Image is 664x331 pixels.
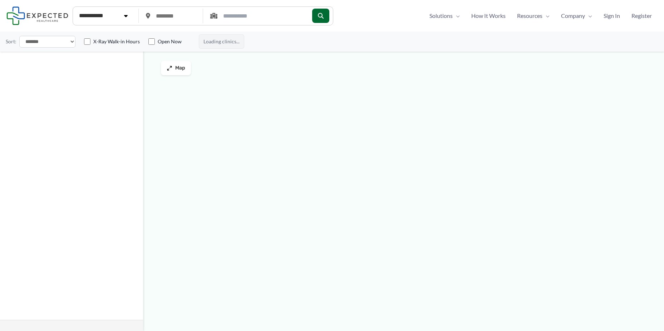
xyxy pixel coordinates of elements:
[466,10,511,21] a: How It Works
[175,65,185,71] span: Map
[429,10,453,21] span: Solutions
[167,65,172,71] img: Maximize
[199,34,244,49] span: Loading clinics...
[511,10,555,21] a: ResourcesMenu Toggle
[598,10,626,21] a: Sign In
[161,61,191,75] button: Map
[158,38,182,45] label: Open Now
[585,10,592,21] span: Menu Toggle
[453,10,460,21] span: Menu Toggle
[424,10,466,21] a: SolutionsMenu Toggle
[471,10,506,21] span: How It Works
[626,10,658,21] a: Register
[631,10,652,21] span: Register
[542,10,550,21] span: Menu Toggle
[561,10,585,21] span: Company
[555,10,598,21] a: CompanyMenu Toggle
[517,10,542,21] span: Resources
[6,6,68,25] img: Expected Healthcare Logo - side, dark font, small
[604,10,620,21] span: Sign In
[93,38,140,45] label: X-Ray Walk-in Hours
[6,37,16,46] label: Sort:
